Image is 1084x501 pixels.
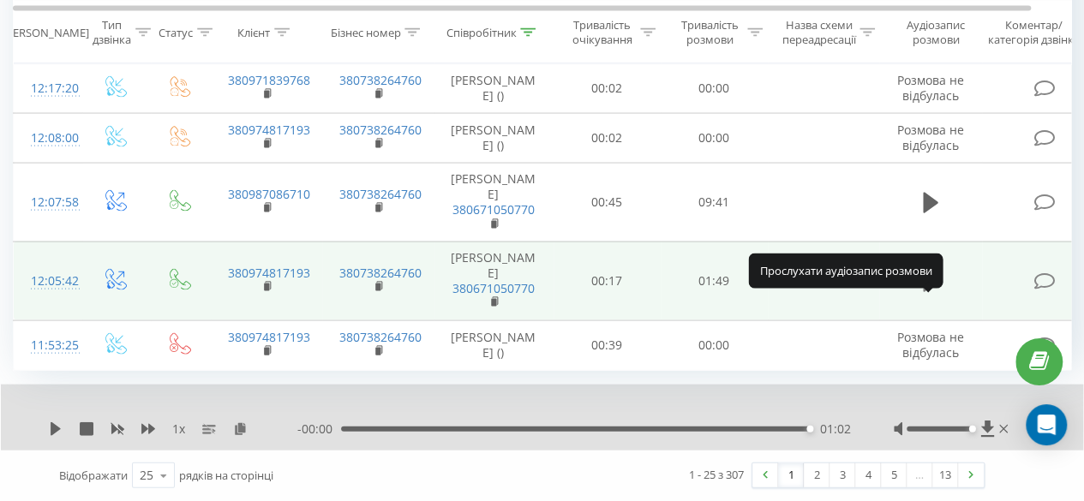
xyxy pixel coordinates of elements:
[894,18,977,47] div: Аудіозапис розмови
[881,463,907,487] a: 5
[228,265,310,281] a: 380974817193
[159,25,193,39] div: Статус
[968,426,975,432] div: Accessibility label
[339,186,422,202] a: 380738264760
[452,201,535,218] a: 380671050770
[806,426,813,432] div: Accessibility label
[140,467,153,484] div: 25
[554,63,661,113] td: 00:02
[172,420,185,438] span: 1 x
[897,329,964,361] span: Розмова не відбулась
[804,463,829,487] a: 2
[339,265,422,281] a: 380738264760
[446,25,516,39] div: Співробітник
[434,242,554,320] td: [PERSON_NAME]
[907,463,932,487] div: …
[339,122,422,138] a: 380738264760
[661,113,768,163] td: 00:00
[339,72,422,88] a: 380738264760
[778,463,804,487] a: 1
[297,420,341,438] span: - 00:00
[661,242,768,320] td: 01:49
[228,186,310,202] a: 380987086710
[228,122,310,138] a: 380974817193
[782,18,855,47] div: Назва схеми переадресації
[554,113,661,163] td: 00:02
[339,329,422,345] a: 380738264760
[855,463,881,487] a: 4
[820,420,851,438] span: 01:02
[59,468,128,483] span: Відображати
[228,329,310,345] a: 380974817193
[661,164,768,242] td: 09:41
[237,25,270,39] div: Клієнт
[554,320,661,370] td: 00:39
[31,72,65,105] div: 12:17:20
[31,186,65,219] div: 12:07:58
[228,72,310,88] a: 380971839768
[31,265,65,298] div: 12:05:42
[31,122,65,155] div: 12:08:00
[675,18,743,47] div: Тривалість розмови
[689,466,744,483] div: 1 - 25 з 307
[434,320,554,370] td: [PERSON_NAME] ()
[3,25,89,39] div: [PERSON_NAME]
[330,25,400,39] div: Бізнес номер
[897,122,964,153] span: Розмова не відбулась
[661,320,768,370] td: 00:00
[179,468,273,483] span: рядків на сторінці
[31,329,65,362] div: 11:53:25
[932,463,958,487] a: 13
[93,18,131,47] div: Тип дзвінка
[661,63,768,113] td: 00:00
[984,18,1084,47] div: Коментар/категорія дзвінка
[554,242,661,320] td: 00:17
[452,280,535,296] a: 380671050770
[829,463,855,487] a: 3
[434,113,554,163] td: [PERSON_NAME] ()
[434,164,554,242] td: [PERSON_NAME]
[897,72,964,104] span: Розмова не відбулась
[554,164,661,242] td: 00:45
[748,253,943,288] div: Прослухати аудіозапис розмови
[1026,404,1067,445] div: Open Intercom Messenger
[434,63,554,113] td: [PERSON_NAME] ()
[568,18,636,47] div: Тривалість очікування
